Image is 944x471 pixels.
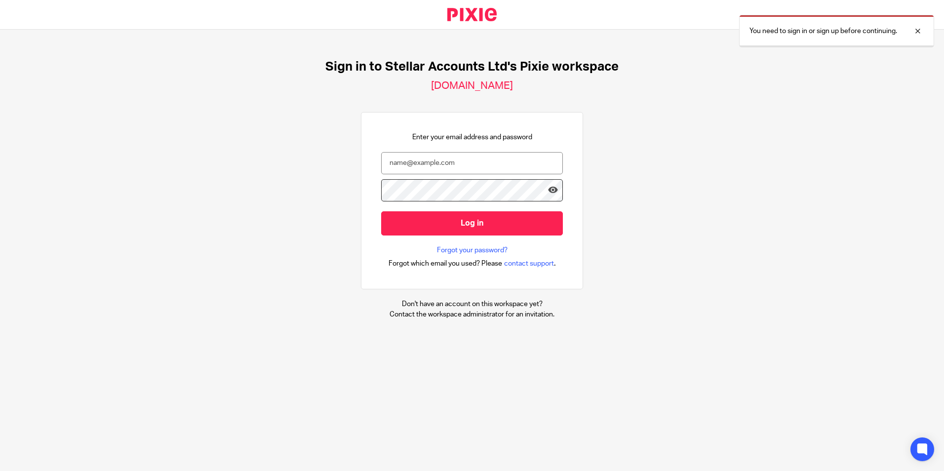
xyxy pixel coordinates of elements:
[412,132,532,142] p: Enter your email address and password
[325,59,619,75] h1: Sign in to Stellar Accounts Ltd's Pixie workspace
[381,152,563,174] input: name@example.com
[431,79,513,92] h2: [DOMAIN_NAME]
[504,259,554,269] span: contact support
[390,299,554,309] p: Don't have an account on this workspace yet?
[389,259,502,269] span: Forgot which email you used? Please
[749,26,897,36] p: You need to sign in or sign up before continuing.
[437,245,508,255] a: Forgot your password?
[381,211,563,235] input: Log in
[390,310,554,319] p: Contact the workspace administrator for an invitation.
[389,258,556,269] div: .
